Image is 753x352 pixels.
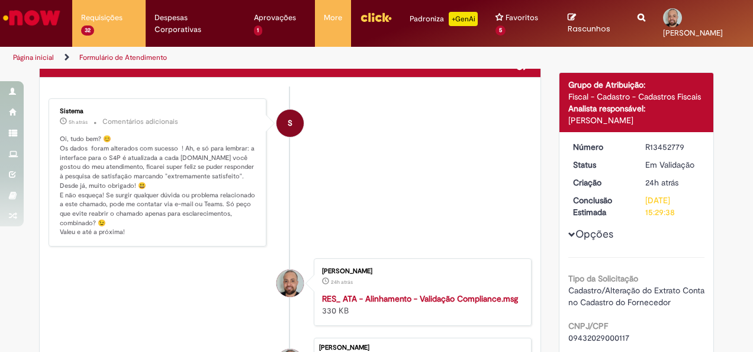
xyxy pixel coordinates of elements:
img: ServiceNow [1,6,62,30]
dt: Conclusão Estimada [564,194,637,218]
button: Adicionar anexos [516,56,532,71]
span: Cadastro/Alteração do Extrato Conta no Cadastro do Fornecedor [568,285,707,308]
span: Rascunhos [568,23,610,34]
time: 28/08/2025 09:23:19 [69,119,88,126]
div: [PERSON_NAME] [568,114,705,126]
img: click_logo_yellow_360x200.png [360,8,392,26]
span: Requisições [81,12,123,24]
div: Pedro Rosa de Moraes [276,270,304,297]
div: Grupo de Atribuição: [568,79,705,91]
span: 5h atrás [69,119,88,126]
span: 1 [254,25,263,36]
div: [DATE] 15:29:38 [645,194,700,218]
div: [PERSON_NAME] [322,268,519,275]
b: Tipo da Solicitação [568,273,638,284]
small: Comentários adicionais [102,117,178,127]
span: 5 [495,25,506,36]
span: S [288,109,292,137]
p: Oi, tudo bem? 😊 Os dados foram alterados com sucesso ! Ah, e só para lembrar: a interface para o ... [60,135,257,237]
span: Despesas Corporativas [155,12,236,36]
div: [PERSON_NAME] [319,344,525,351]
div: Analista responsável: [568,103,705,114]
span: 32 [81,25,94,36]
a: Rascunhos [568,12,620,34]
span: 09432029000117 [568,332,629,343]
time: 27/08/2025 14:29:35 [645,177,678,188]
ul: Trilhas de página [9,47,493,69]
dt: Número [564,141,637,153]
span: More [324,12,342,24]
div: Em Validação [645,159,700,171]
div: System [276,110,304,137]
div: Fiscal - Cadastro - Cadastros Fiscais [568,91,705,103]
div: 330 KB [322,293,519,316]
a: Página inicial [13,53,54,62]
p: +GenAi [449,12,478,26]
div: R13452779 [645,141,700,153]
span: [PERSON_NAME] [663,28,723,38]
div: Padroniza [410,12,478,26]
a: RES_ ATA - Alinhamento - Validação Compliance.msg [322,293,518,304]
time: 27/08/2025 14:29:33 [331,279,353,286]
span: 24h atrás [331,279,353,286]
span: Aprovações [254,12,296,24]
dt: Criação [564,177,637,188]
b: CNPJ/CPF [568,321,608,331]
div: Sistema [60,108,257,115]
span: 24h atrás [645,177,678,188]
dt: Status [564,159,637,171]
span: Favoritos [506,12,538,24]
a: Formulário de Atendimento [79,53,167,62]
div: 27/08/2025 14:29:35 [645,177,700,188]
